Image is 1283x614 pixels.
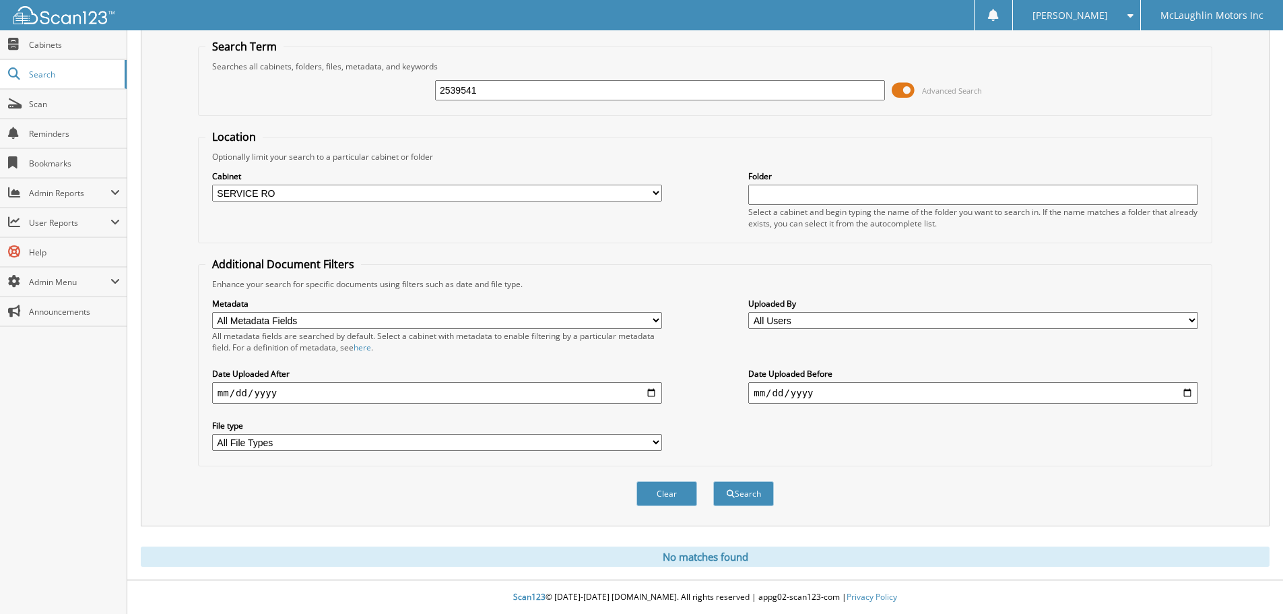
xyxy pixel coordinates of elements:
[513,591,546,603] span: Scan123
[141,547,1270,567] div: No matches found
[29,276,110,288] span: Admin Menu
[212,420,662,431] label: File type
[1032,11,1108,20] span: [PERSON_NAME]
[847,591,897,603] a: Privacy Policy
[212,382,662,404] input: start
[1160,11,1263,20] span: McLaughlin Motors Inc
[127,581,1283,614] div: © [DATE]-[DATE] [DOMAIN_NAME]. All rights reserved | appg02-scan123-com |
[29,98,120,110] span: Scan
[29,217,110,228] span: User Reports
[748,171,1198,182] label: Folder
[205,278,1205,290] div: Enhance your search for specific documents using filters such as date and file type.
[205,61,1205,72] div: Searches all cabinets, folders, files, metadata, and keywords
[205,39,284,54] legend: Search Term
[29,69,118,80] span: Search
[212,298,662,309] label: Metadata
[212,330,662,353] div: All metadata fields are searched by default. Select a cabinet with metadata to enable filtering b...
[29,187,110,199] span: Admin Reports
[748,382,1198,404] input: end
[205,151,1205,162] div: Optionally limit your search to a particular cabinet or folder
[748,206,1198,229] div: Select a cabinet and begin typing the name of the folder you want to search in. If the name match...
[1216,549,1283,614] iframe: Chat Widget
[354,342,371,353] a: here
[29,306,120,317] span: Announcements
[748,368,1198,379] label: Date Uploaded Before
[922,86,982,96] span: Advanced Search
[29,247,120,258] span: Help
[748,298,1198,309] label: Uploaded By
[29,158,120,169] span: Bookmarks
[212,368,662,379] label: Date Uploaded After
[13,6,114,24] img: scan123-logo-white.svg
[713,481,774,506] button: Search
[205,129,263,144] legend: Location
[636,481,697,506] button: Clear
[29,39,120,51] span: Cabinets
[29,128,120,140] span: Reminders
[205,257,361,272] legend: Additional Document Filters
[212,171,662,182] label: Cabinet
